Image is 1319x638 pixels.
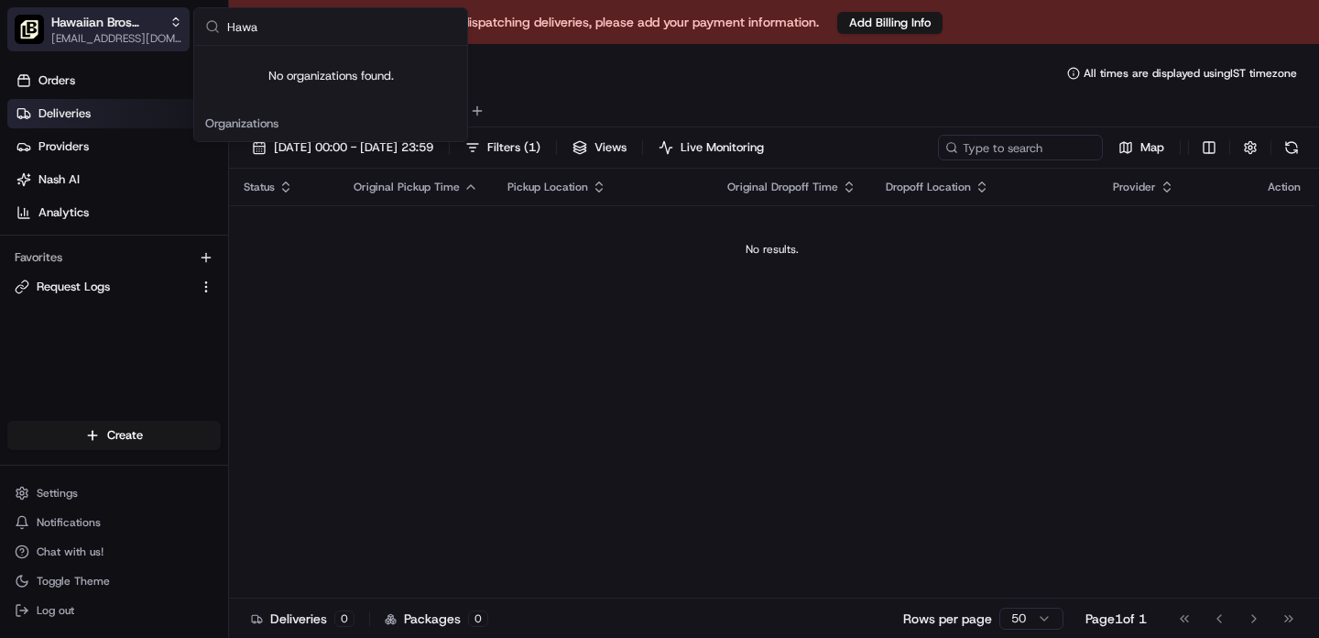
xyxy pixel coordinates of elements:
[51,31,182,46] button: [EMAIL_ADDRESS][DOMAIN_NAME]
[38,171,80,188] span: Nash AI
[886,180,971,194] span: Dropoff Location
[1084,66,1297,81] span: All times are displayed using IST timezone
[48,118,302,137] input: Clear
[15,279,191,295] a: Request Logs
[1140,139,1164,156] span: Map
[354,180,460,194] span: Original Pickup Time
[414,13,819,31] p: To start dispatching deliveries, please add your payment information.
[837,11,943,34] a: Add Billing Info
[7,272,221,302] button: Request Logs
[7,539,221,565] button: Chat with us!
[62,175,300,193] div: Start new chat
[18,73,333,103] p: Welcome 👋
[385,610,488,628] div: Packages
[7,480,221,506] button: Settings
[274,139,433,156] span: [DATE] 00:00 - [DATE] 23:59
[37,515,101,530] span: Notifications
[236,242,1308,257] div: No results.
[37,574,110,588] span: Toggle Theme
[7,99,228,128] a: Deliveries
[1110,135,1172,160] button: Map
[1085,610,1147,628] div: Page 1 of 1
[62,193,232,208] div: We're available if you need us!
[7,198,228,227] a: Analytics
[194,46,467,106] div: No organizations found.
[37,279,110,295] span: Request Logs
[564,135,635,160] button: Views
[15,15,44,44] img: Hawaiian Bros Parent Org
[7,7,190,51] button: Hawaiian Bros Parent OrgHawaiian Bros Parent Org[EMAIL_ADDRESS][DOMAIN_NAME]
[251,610,354,628] div: Deliveries
[7,132,228,161] a: Providers
[334,610,354,627] div: 0
[524,139,540,156] span: ( 1 )
[650,135,772,160] button: Live Monitoring
[147,258,301,291] a: 💻API Documentation
[1113,180,1156,194] span: Provider
[37,544,104,559] span: Chat with us!
[7,568,221,594] button: Toggle Theme
[7,510,221,535] button: Notifications
[468,610,488,627] div: 0
[155,268,169,282] div: 💻
[37,266,140,284] span: Knowledge Base
[38,138,89,155] span: Providers
[37,603,74,618] span: Log out
[129,310,222,324] a: Powered byPylon
[18,18,55,55] img: Nash
[1268,180,1301,194] div: Action
[227,8,456,45] input: Search...
[51,13,162,31] button: Hawaiian Bros Parent Org
[173,266,294,284] span: API Documentation
[457,135,549,160] button: Filters(1)
[681,139,764,156] span: Live Monitoring
[311,181,333,203] button: Start new chat
[938,135,1103,160] input: Type to search
[38,72,75,89] span: Orders
[11,258,147,291] a: 📗Knowledge Base
[7,66,228,95] a: Orders
[7,598,221,623] button: Log out
[194,46,467,141] div: Suggestions
[198,110,463,137] div: Organizations
[18,175,51,208] img: 1736555255976-a54dd68f-1ca7-489b-9aae-adbdc363a1c4
[18,268,33,282] div: 📗
[837,12,943,34] button: Add Billing Info
[1279,135,1304,160] button: Refresh
[244,135,441,160] button: [DATE] 00:00 - [DATE] 23:59
[507,180,588,194] span: Pickup Location
[903,610,992,628] p: Rows per page
[38,204,89,221] span: Analytics
[7,165,228,194] a: Nash AI
[727,180,838,194] span: Original Dropoff Time
[107,427,143,444] span: Create
[487,139,540,156] span: Filters
[38,105,91,122] span: Deliveries
[7,243,221,272] div: Favorites
[7,421,221,450] button: Create
[37,486,78,500] span: Settings
[182,311,222,324] span: Pylon
[594,139,627,156] span: Views
[244,180,275,194] span: Status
